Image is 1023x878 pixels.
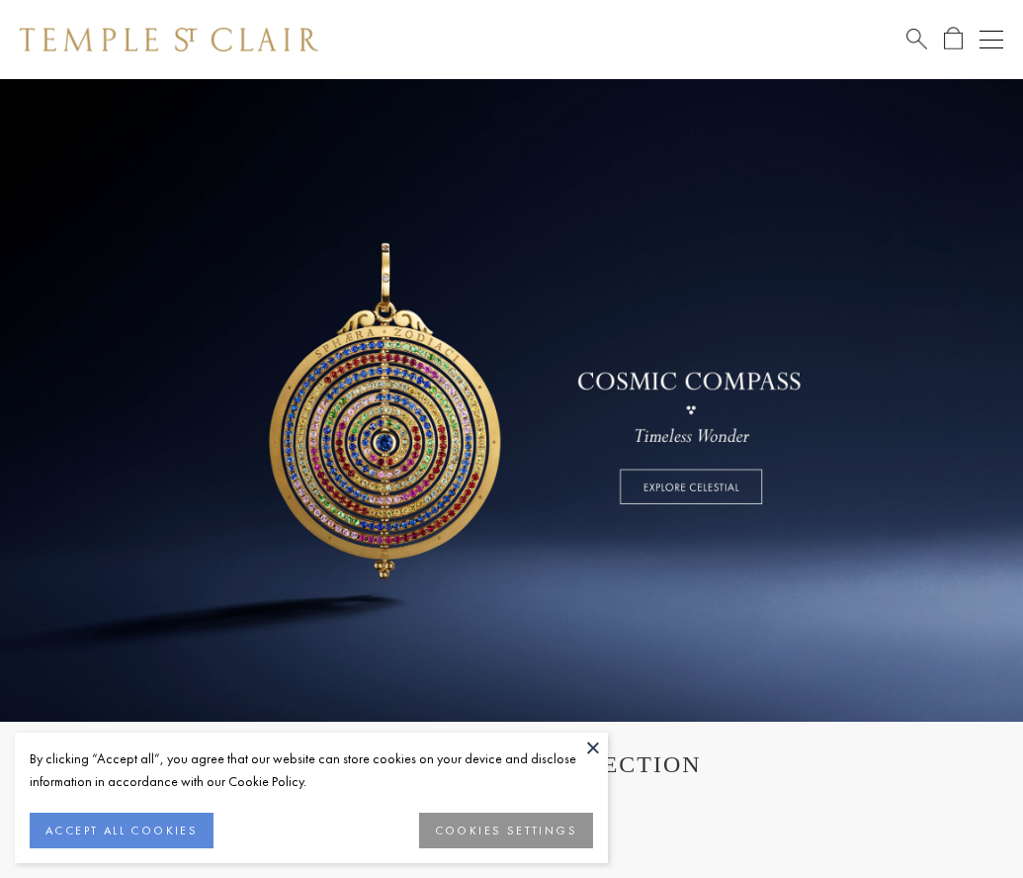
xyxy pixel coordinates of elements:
a: Open Shopping Bag [944,27,963,51]
a: Search [906,27,927,51]
button: Open navigation [980,28,1003,51]
button: COOKIES SETTINGS [419,813,593,848]
div: By clicking “Accept all”, you agree that our website can store cookies on your device and disclos... [30,747,593,793]
img: Temple St. Clair [20,28,318,51]
button: ACCEPT ALL COOKIES [30,813,213,848]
